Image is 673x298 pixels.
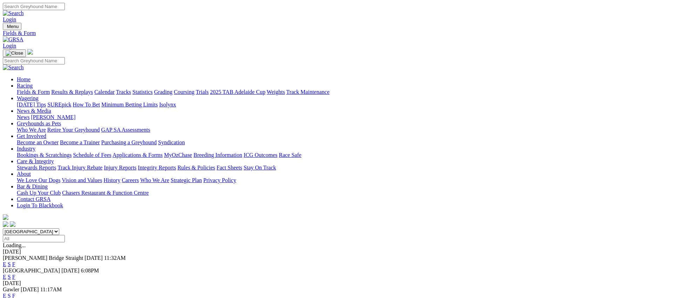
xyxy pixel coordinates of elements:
[17,139,59,145] a: Become an Owner
[17,89,670,95] div: Racing
[244,152,277,158] a: ICG Outcomes
[17,127,46,133] a: Who We Are
[267,89,285,95] a: Weights
[3,249,670,255] div: [DATE]
[17,202,63,208] a: Login To Blackbook
[6,50,23,56] img: Close
[3,3,65,10] input: Search
[193,152,242,158] a: Breeding Information
[3,280,670,286] div: [DATE]
[3,274,6,280] a: E
[17,108,51,114] a: News & Media
[51,89,93,95] a: Results & Replays
[3,235,65,242] input: Select date
[177,165,215,171] a: Rules & Policies
[17,171,31,177] a: About
[27,49,33,55] img: logo-grsa-white.png
[40,286,62,292] span: 11:17AM
[81,268,99,273] span: 6:08PM
[174,89,195,95] a: Coursing
[17,76,30,82] a: Home
[8,274,11,280] a: S
[122,177,139,183] a: Careers
[3,16,16,22] a: Login
[104,165,136,171] a: Injury Reports
[203,177,236,183] a: Privacy Policy
[104,255,126,261] span: 11:32AM
[94,89,115,95] a: Calendar
[3,64,24,71] img: Search
[62,190,149,196] a: Chasers Restaurant & Function Centre
[17,177,60,183] a: We Love Our Dogs
[17,102,46,108] a: [DATE] Tips
[17,196,50,202] a: Contact GRSA
[210,89,265,95] a: 2025 TAB Adelaide Cup
[17,83,33,89] a: Racing
[17,190,670,196] div: Bar & Dining
[3,255,83,261] span: [PERSON_NAME] Bridge Straight
[17,183,48,189] a: Bar & Dining
[3,286,19,292] span: Gawler
[21,286,39,292] span: [DATE]
[17,165,56,171] a: Stewards Reports
[17,139,670,146] div: Get Involved
[101,102,158,108] a: Minimum Betting Limits
[17,165,670,171] div: Care & Integrity
[3,214,8,220] img: logo-grsa-white.png
[159,102,176,108] a: Isolynx
[60,139,100,145] a: Become a Trainer
[158,139,185,145] a: Syndication
[101,127,150,133] a: GAP SA Assessments
[164,152,192,158] a: MyOzChase
[17,102,670,108] div: Wagering
[10,221,15,227] img: twitter.svg
[103,177,120,183] a: History
[12,261,15,267] a: F
[3,23,21,30] button: Toggle navigation
[3,221,8,227] img: facebook.svg
[3,43,16,49] a: Login
[17,152,670,158] div: Industry
[62,177,102,183] a: Vision and Values
[17,114,29,120] a: News
[73,152,111,158] a: Schedule of Fees
[132,89,153,95] a: Statistics
[3,49,26,57] button: Toggle navigation
[3,30,670,36] a: Fields & Form
[138,165,176,171] a: Integrity Reports
[47,102,71,108] a: SUREpick
[279,152,301,158] a: Race Safe
[17,127,670,133] div: Greyhounds as Pets
[84,255,103,261] span: [DATE]
[244,165,276,171] a: Stay On Track
[47,127,100,133] a: Retire Your Greyhound
[17,158,54,164] a: Care & Integrity
[17,114,670,120] div: News & Media
[101,139,157,145] a: Purchasing a Greyhound
[17,190,61,196] a: Cash Up Your Club
[57,165,102,171] a: Track Injury Rebate
[171,177,202,183] a: Strategic Plan
[17,146,35,152] a: Industry
[3,242,26,248] span: Loading...
[286,89,329,95] a: Track Maintenance
[31,114,75,120] a: [PERSON_NAME]
[3,268,60,273] span: [GEOGRAPHIC_DATA]
[17,152,72,158] a: Bookings & Scratchings
[113,152,163,158] a: Applications & Forms
[217,165,242,171] a: Fact Sheets
[196,89,209,95] a: Trials
[154,89,172,95] a: Grading
[17,95,39,101] a: Wagering
[3,57,65,64] input: Search
[3,36,23,43] img: GRSA
[116,89,131,95] a: Tracks
[3,261,6,267] a: E
[7,24,19,29] span: Menu
[3,10,24,16] img: Search
[61,268,80,273] span: [DATE]
[73,102,100,108] a: How To Bet
[8,261,11,267] a: S
[17,120,61,126] a: Greyhounds as Pets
